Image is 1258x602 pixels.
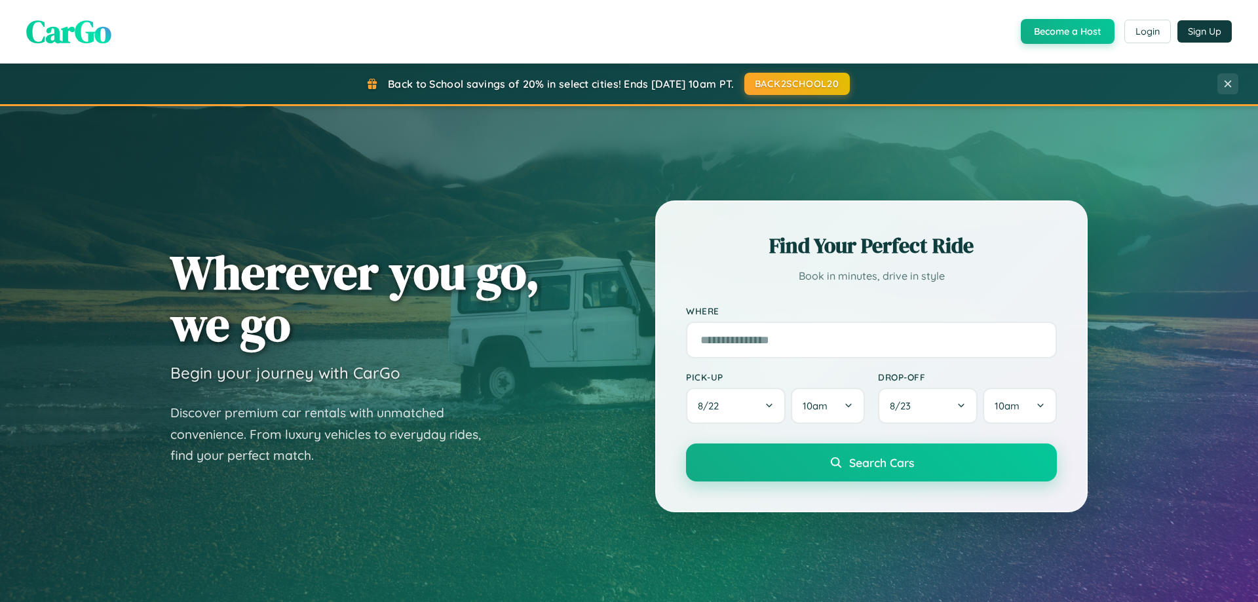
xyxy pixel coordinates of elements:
span: Search Cars [849,455,914,470]
span: 10am [995,400,1020,412]
h3: Begin your journey with CarGo [170,363,400,383]
button: Sign Up [1177,20,1232,43]
button: 10am [983,388,1057,424]
button: 8/23 [878,388,978,424]
span: CarGo [26,10,111,53]
label: Where [686,305,1057,316]
span: 10am [803,400,828,412]
span: 8 / 22 [698,400,725,412]
p: Discover premium car rentals with unmatched convenience. From luxury vehicles to everyday rides, ... [170,402,498,466]
h2: Find Your Perfect Ride [686,231,1057,260]
label: Pick-up [686,371,865,383]
button: BACK2SCHOOL20 [744,73,850,95]
span: Back to School savings of 20% in select cities! Ends [DATE] 10am PT. [388,77,734,90]
h1: Wherever you go, we go [170,246,540,350]
button: Become a Host [1021,19,1115,44]
button: Login [1124,20,1171,43]
label: Drop-off [878,371,1057,383]
button: 10am [791,388,865,424]
span: 8 / 23 [890,400,917,412]
button: Search Cars [686,443,1057,481]
button: 8/22 [686,388,786,424]
p: Book in minutes, drive in style [686,267,1057,286]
